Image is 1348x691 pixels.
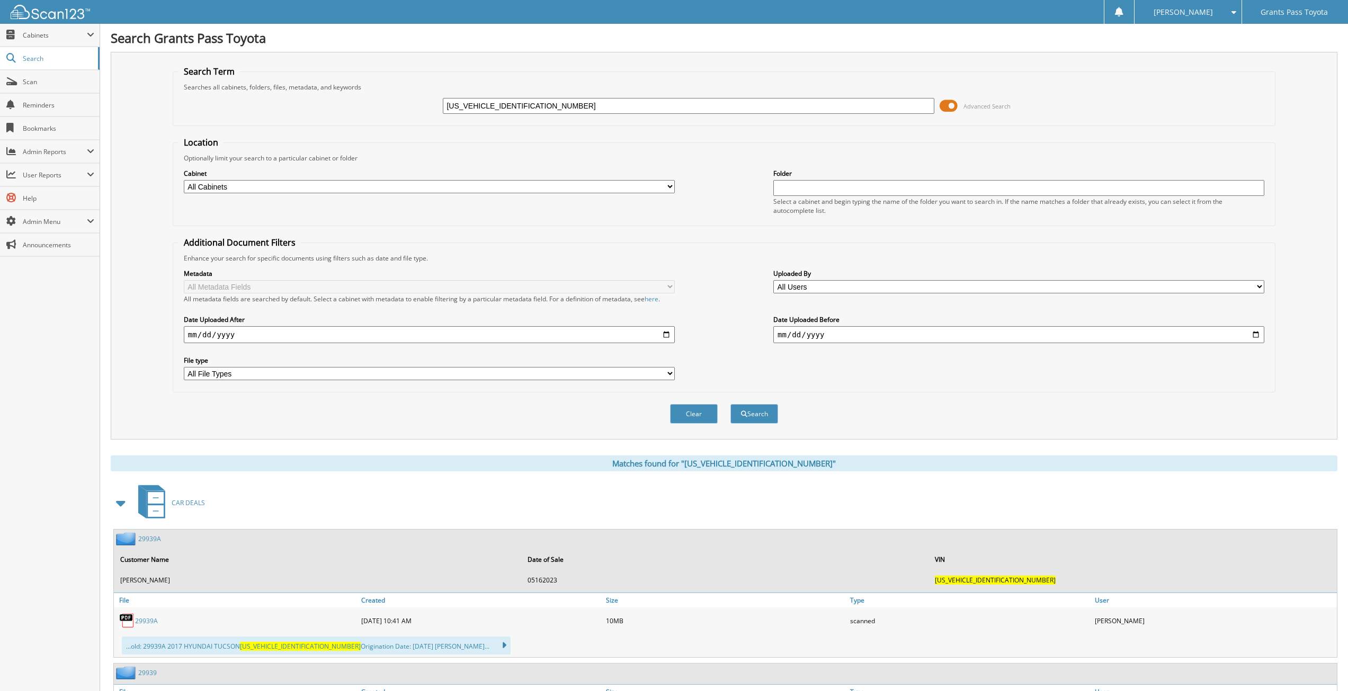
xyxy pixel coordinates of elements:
[773,169,1264,178] label: Folder
[1092,593,1337,607] a: User
[138,668,157,677] a: 29939
[522,549,929,570] th: Date of Sale
[178,154,1270,163] div: Optionally limit your search to a particular cabinet or folder
[1092,610,1337,631] div: [PERSON_NAME]
[773,269,1264,278] label: Uploaded By
[111,29,1337,47] h1: Search Grants Pass Toyota
[23,31,87,40] span: Cabinets
[359,610,603,631] div: [DATE] 10:41 AM
[178,237,301,248] legend: Additional Document Filters
[184,294,675,303] div: All metadata fields are searched by default. Select a cabinet with metadata to enable filtering b...
[23,240,94,249] span: Announcements
[178,254,1270,263] div: Enhance your search for specific documents using filters such as date and file type.
[184,269,675,278] label: Metadata
[240,642,361,651] span: [US_VEHICLE_IDENTIFICATION_NUMBER]
[603,610,848,631] div: 10MB
[935,576,1056,585] span: [US_VEHICLE_IDENTIFICATION_NUMBER]
[23,77,94,86] span: Scan
[138,534,161,543] a: 29939A
[184,356,675,365] label: File type
[773,315,1264,324] label: Date Uploaded Before
[23,194,94,203] span: Help
[111,455,1337,471] div: Matches found for "[US_VEHICLE_IDENTIFICATION_NUMBER]"
[23,54,93,63] span: Search
[23,101,94,110] span: Reminders
[178,66,240,77] legend: Search Term
[359,593,603,607] a: Created
[178,137,224,148] legend: Location
[23,217,87,226] span: Admin Menu
[116,666,138,679] img: folder2.png
[1154,9,1213,15] span: [PERSON_NAME]
[603,593,848,607] a: Size
[930,549,1336,570] th: VIN
[963,102,1011,110] span: Advanced Search
[115,571,521,589] td: [PERSON_NAME]
[116,532,138,545] img: folder2.png
[522,571,929,589] td: 05162023
[730,404,778,424] button: Search
[11,5,90,19] img: scan123-logo-white.svg
[670,404,718,424] button: Clear
[132,482,205,524] a: CAR DEALS
[23,147,87,156] span: Admin Reports
[178,83,1270,92] div: Searches all cabinets, folders, files, metadata, and keywords
[773,326,1264,343] input: end
[122,636,511,654] div: ...old: 29939A 2017 HYUNDAI TUCSON Origination Date: [DATE] [PERSON_NAME]...
[645,294,658,303] a: here
[847,610,1092,631] div: scanned
[184,326,675,343] input: start
[184,169,675,178] label: Cabinet
[114,593,359,607] a: File
[172,498,205,507] span: CAR DEALS
[119,613,135,629] img: PDF.png
[1261,9,1328,15] span: Grants Pass Toyota
[115,549,521,570] th: Customer Name
[23,124,94,133] span: Bookmarks
[23,170,87,180] span: User Reports
[773,197,1264,215] div: Select a cabinet and begin typing the name of the folder you want to search in. If the name match...
[184,315,675,324] label: Date Uploaded After
[135,616,158,625] a: 29939A
[847,593,1092,607] a: Type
